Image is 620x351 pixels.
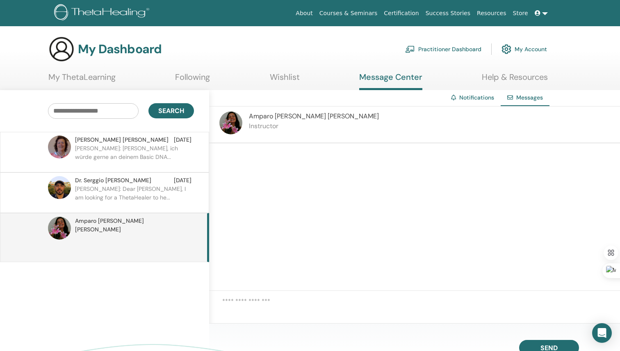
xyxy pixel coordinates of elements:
img: cog.svg [501,42,511,56]
a: Notifications [459,94,494,101]
img: default.jpg [219,111,242,134]
p: [PERSON_NAME]: Dear [PERSON_NAME], I am looking for a ThetaHealer to he... [75,185,194,209]
img: default.jpg [48,136,71,159]
a: Practitioner Dashboard [405,40,481,58]
span: Messages [516,94,543,101]
a: Success Stories [422,6,474,21]
img: generic-user-icon.jpg [48,36,75,62]
a: Wishlist [270,72,300,88]
a: Courses & Seminars [316,6,381,21]
p: [PERSON_NAME]: [PERSON_NAME], ich würde gerne an deinem Basic DNA... [75,144,194,169]
span: Dr. Serggio [PERSON_NAME] [75,176,151,185]
a: My Account [501,40,547,58]
a: Resources [474,6,510,21]
a: Help & Resources [482,72,548,88]
img: default.jpg [48,176,71,199]
span: Search [158,106,184,115]
span: [DATE] [174,136,191,144]
a: Following [175,72,210,88]
img: default.jpg [48,217,71,240]
img: chalkboard-teacher.svg [405,45,415,53]
a: Message Center [359,72,422,90]
span: [PERSON_NAME] [PERSON_NAME] [75,136,169,144]
span: [DATE] [174,176,191,185]
span: Amparo [PERSON_NAME] [PERSON_NAME] [75,217,191,234]
a: About [292,6,316,21]
h3: My Dashboard [78,42,162,57]
p: Instructor [249,121,379,131]
a: Store [510,6,531,21]
button: Search [148,103,194,118]
img: logo.png [54,4,152,23]
a: Certification [381,6,422,21]
div: Open Intercom Messenger [592,323,612,343]
a: My ThetaLearning [48,72,116,88]
span: Amparo [PERSON_NAME] [PERSON_NAME] [249,112,379,120]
